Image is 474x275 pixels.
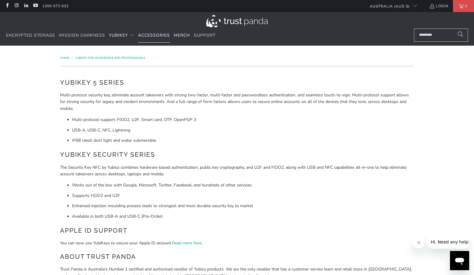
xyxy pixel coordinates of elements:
[453,29,468,42] button: Search
[72,116,414,123] li: Multi-protocol support; FIDO2, U2F, Smart card, OTP, OpenPGP 3
[174,32,190,38] span: Merch
[42,3,69,9] a: 1300 072 632
[450,251,469,270] iframe: Button to launch messaging window
[60,78,414,87] h2: YubiKey 5 Series
[60,164,414,178] p: The Security Key NFC by Yubico combines hardware-based authentication, public key cryptography, a...
[14,4,19,8] a: Trust Panda Australia on Instagram
[413,237,425,249] iframe: Close message
[109,29,134,43] summary: YubiKey
[72,213,414,220] li: Available in both USB-A and USB-C (Pre-Order)
[4,4,43,9] span: Hi. Need any help?
[6,29,55,43] a: Encrypted Storage
[109,32,128,38] span: YubiKey
[60,240,414,246] p: You can now use YubiKeys to secure your Apple ID account. .
[60,226,414,235] h2: Apple ID Support
[75,56,145,60] a: YubiKey for Businesses and Professionals
[60,252,414,261] h2: About Trust Panda
[172,240,201,246] a: Read more here
[429,3,448,9] a: Login
[138,32,170,38] span: Accessories
[33,4,38,8] a: Trust Panda Australia on YouTube
[194,32,216,38] span: Support
[194,29,216,43] a: Support
[59,29,105,43] a: Mission Darkness
[72,127,414,134] li: USB-A, USB-C, NFC, Lightning
[6,32,55,38] span: Encrypted Storage
[59,32,105,38] span: Mission Darkness
[72,137,414,144] li: IP68 rated: dust tight and water submersible
[60,150,414,159] h2: YubiKey Security Series
[174,29,190,43] a: Merch
[60,92,414,112] p: Multi-protocol security key, eliminate account takeovers with strong two-factor, multi-factor and...
[72,182,414,189] li: Works out of the box with Google, Microsoft, Twitter, Facebook, and hundreds of other services.
[60,56,70,60] a: Home
[6,29,216,43] nav: Translation missing: en.navigation.header.main_nav
[72,192,414,199] li: Supports FIDO2 and U2F
[427,235,469,249] iframe: Message from company
[138,29,170,43] a: Accessories
[72,203,414,209] li: Enhanced injection moulding process leads to strongest and most durable security key to market
[206,15,268,27] img: Trust Panda Australia
[414,29,468,42] input: Search...
[23,4,29,8] a: Trust Panda Australia on LinkedIn
[72,56,73,60] span: /
[60,56,69,60] span: Home
[5,4,10,8] a: Trust Panda Australia on Facebook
